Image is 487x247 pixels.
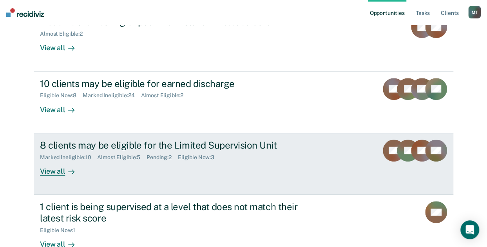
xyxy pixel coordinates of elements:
div: Eligible Now : 8 [40,92,83,99]
div: Marked Ineligible : 24 [83,92,141,99]
div: Eligible Now : 1 [40,227,81,234]
div: Open Intercom Messenger [460,220,479,239]
div: View all [40,99,84,114]
img: Recidiviz [6,8,44,17]
div: Marked Ineligible : 10 [40,154,97,161]
div: Almost Eligible : 2 [141,92,190,99]
div: View all [40,160,84,176]
div: 1 client is being supervised at a level that does not match their latest risk score [40,201,315,224]
div: 8 clients may be eligible for the Limited Supervision Unit [40,140,315,151]
a: 10 clients may be eligible for earned dischargeEligible Now:8Marked Ineligible:24Almost Eligible:... [34,72,453,133]
div: View all [40,37,84,53]
div: Almost Eligible : 2 [40,31,89,37]
div: 10 clients may be eligible for earned discharge [40,78,315,89]
div: Pending : 2 [147,154,178,161]
div: Almost Eligible : 5 [97,154,147,161]
div: M T [468,6,481,18]
div: Eligible Now : 3 [178,154,221,161]
a: 8 clients may be eligible for the Limited Supervision UnitMarked Ineligible:10Almost Eligible:5Pe... [34,133,453,195]
a: 2 clients are nearing or past their full-term release dateAlmost Eligible:2View all [34,9,453,71]
button: MT [468,6,481,18]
